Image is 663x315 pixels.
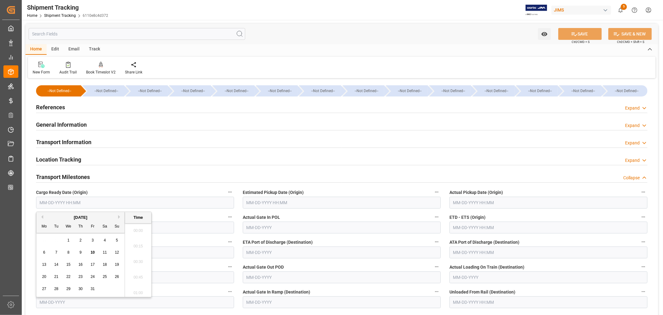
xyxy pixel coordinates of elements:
span: 5 [116,238,118,242]
div: --Not Defined-- [559,85,601,96]
span: ETA Port of Discharge (Destination) [243,239,313,246]
button: ETA Port of Discharge (Destination) [433,238,441,246]
div: --Not Defined-- [435,85,471,96]
input: MM-DD-YYYY [243,247,441,258]
div: --Not Defined-- [386,85,427,96]
span: 3 [92,238,94,242]
div: --Not Defined-- [565,85,601,96]
span: ETD - ETS (Origin) [449,214,486,221]
div: Choose Friday, October 10th, 2025 [89,249,97,256]
span: Actual Gate In Ramp (Destination) [243,289,310,295]
button: Actual Gate In Ramp (Destination) [433,288,441,296]
div: Home [25,44,47,55]
img: Exertis%20JAM%20-%20Email%20Logo.jpg_1722504956.jpg [526,5,547,16]
button: show 5 new notifications [614,3,628,17]
h2: References [36,103,65,111]
div: Collapse [623,175,640,181]
div: Choose Saturday, October 25th, 2025 [101,273,109,281]
button: ATA Port of Discharge (Destination) [639,238,647,246]
div: Choose Saturday, October 4th, 2025 [101,237,109,244]
div: Expand [625,122,640,129]
div: month 2025-10 [38,234,123,295]
div: --Not Defined-- [36,85,81,96]
span: 2 [80,238,82,242]
button: Actual Gate Out POD [433,263,441,271]
span: ATA Port of Discharge (Destination) [449,239,519,246]
div: --Not Defined-- [262,85,297,96]
h2: General Information [36,120,87,129]
div: Sa [101,223,109,231]
div: Expand [625,105,640,111]
div: Choose Thursday, October 9th, 2025 [77,249,85,256]
div: Choose Monday, October 27th, 2025 [40,285,48,293]
div: Choose Tuesday, October 14th, 2025 [53,261,60,269]
span: 11 [103,250,107,255]
button: JIMS [551,4,614,16]
span: Actual Gate Out POD [243,264,284,270]
span: Unloaded From Rail (Destination) [449,289,515,295]
div: Audit Trail [59,69,77,75]
div: Choose Monday, October 13th, 2025 [40,261,48,269]
div: [DATE] [36,214,125,221]
span: 14 [54,262,58,267]
span: Actual Loading On Train (Destination) [449,264,524,270]
span: Actual Pickup Date (Origin) [449,189,503,196]
span: 5 [621,4,627,10]
div: Th [77,223,85,231]
div: --Not Defined-- [42,85,76,96]
button: Estimated Pickup Date (Origin) [433,188,441,196]
input: MM-DD-YYYY HH:MM [449,197,647,209]
div: --Not Defined-- [472,85,514,96]
div: JIMS [551,6,611,15]
input: MM-DD-YYYY HH:MM [449,296,647,308]
div: --Not Defined-- [305,85,341,96]
input: MM-DD-YYYY HH:MM [449,247,647,258]
span: 29 [66,287,70,291]
div: We [65,223,72,231]
div: Shipment Tracking [27,3,108,12]
button: Actual Gate In POL [433,213,441,221]
span: 17 [90,262,94,267]
div: --Not Defined-- [219,85,254,96]
input: MM-DD-YYYY HH:MM [36,197,234,209]
span: Estimated Pickup Date (Origin) [243,189,304,196]
button: Unloaded From Rail (Destination) [639,288,647,296]
span: Ctrl/CMD + S [572,40,590,44]
div: Choose Saturday, October 18th, 2025 [101,261,109,269]
div: --Not Defined-- [126,85,167,96]
div: Choose Tuesday, October 7th, 2025 [53,249,60,256]
div: Choose Thursday, October 2nd, 2025 [77,237,85,244]
div: --Not Defined-- [429,85,471,96]
input: MM-DD-YYYY HH:MM [243,197,441,209]
input: MM-DD-YYYY [243,271,441,283]
div: --Not Defined-- [212,85,254,96]
span: 7 [55,250,58,255]
button: Actual Pickup Date (Origin) [639,188,647,196]
input: MM-DD-YYYY [243,296,441,308]
div: --Not Defined-- [82,85,124,96]
span: 8 [67,250,70,255]
input: MM-DD-YYYY [36,296,234,308]
button: Help Center [628,3,642,17]
button: SAVE & NEW [608,28,652,40]
div: Tu [53,223,60,231]
a: Home [27,13,37,18]
div: Choose Sunday, October 12th, 2025 [113,249,121,256]
div: --Not Defined-- [516,85,558,96]
div: Choose Sunday, October 19th, 2025 [113,261,121,269]
h2: Location Tracking [36,155,81,164]
div: Email [64,44,84,55]
span: 18 [103,262,107,267]
div: Choose Wednesday, October 29th, 2025 [65,285,72,293]
div: Choose Friday, October 24th, 2025 [89,273,97,281]
div: Fr [89,223,97,231]
div: Expand [625,140,640,146]
button: Actual Empty Container Pickup (Origin) [226,213,234,221]
button: SAVE [558,28,602,40]
span: 13 [42,262,46,267]
div: Expand [625,157,640,164]
div: --Not Defined-- [392,85,427,96]
div: --Not Defined-- [89,85,124,96]
div: Choose Monday, October 20th, 2025 [40,273,48,281]
button: Previous Month [39,215,43,219]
